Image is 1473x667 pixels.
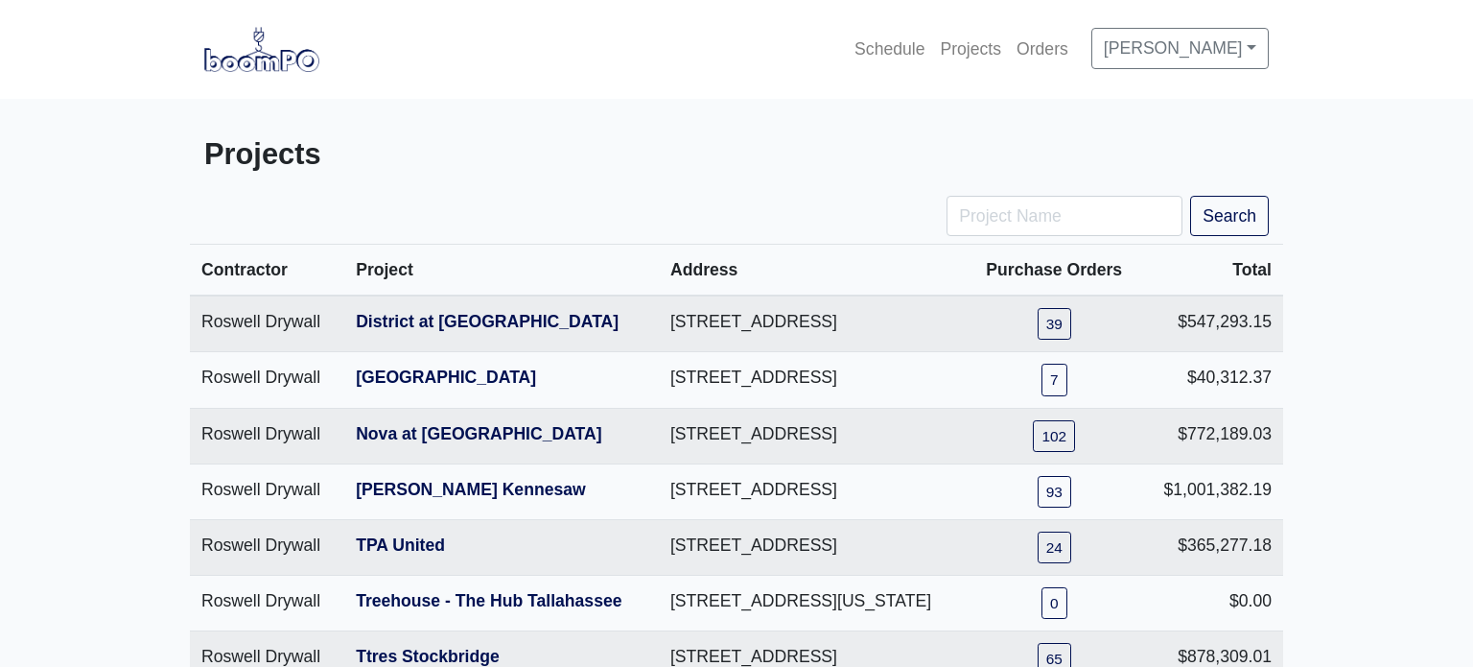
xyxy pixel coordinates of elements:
td: [STREET_ADDRESS][US_STATE] [659,575,968,631]
a: 24 [1038,532,1071,563]
td: $772,189.03 [1140,408,1283,464]
td: [STREET_ADDRESS] [659,296,968,352]
a: 93 [1038,476,1071,508]
a: District at [GEOGRAPHIC_DATA] [356,312,619,331]
th: Address [659,245,968,297]
a: 102 [1033,420,1075,452]
a: Ttres Stockbridge [356,647,500,666]
a: [GEOGRAPHIC_DATA] [356,368,536,387]
td: Roswell Drywall [190,296,344,352]
a: Projects [932,28,1009,70]
th: Total [1140,245,1283,297]
td: Roswell Drywall [190,519,344,575]
td: Roswell Drywall [190,464,344,519]
th: Project [344,245,659,297]
a: Schedule [847,28,932,70]
td: $0.00 [1140,575,1283,631]
a: [PERSON_NAME] [1091,28,1269,68]
td: $547,293.15 [1140,296,1283,352]
a: 0 [1041,587,1067,619]
input: Project Name [947,196,1182,236]
td: [STREET_ADDRESS] [659,464,968,519]
button: Search [1190,196,1269,236]
td: $40,312.37 [1140,352,1283,408]
a: 7 [1041,364,1067,395]
td: $365,277.18 [1140,519,1283,575]
a: 39 [1038,308,1071,340]
a: Orders [1009,28,1076,70]
a: [PERSON_NAME] Kennesaw [356,480,586,499]
a: Treehouse - The Hub Tallahassee [356,591,621,610]
img: boomPO [204,27,319,71]
td: Roswell Drywall [190,575,344,631]
h3: Projects [204,137,722,173]
th: Purchase Orders [968,245,1140,297]
td: Roswell Drywall [190,352,344,408]
td: [STREET_ADDRESS] [659,352,968,408]
td: [STREET_ADDRESS] [659,408,968,464]
td: Roswell Drywall [190,408,344,464]
a: TPA United [356,536,445,555]
th: Contractor [190,245,344,297]
td: [STREET_ADDRESS] [659,519,968,575]
td: $1,001,382.19 [1140,464,1283,519]
a: Nova at [GEOGRAPHIC_DATA] [356,424,601,443]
